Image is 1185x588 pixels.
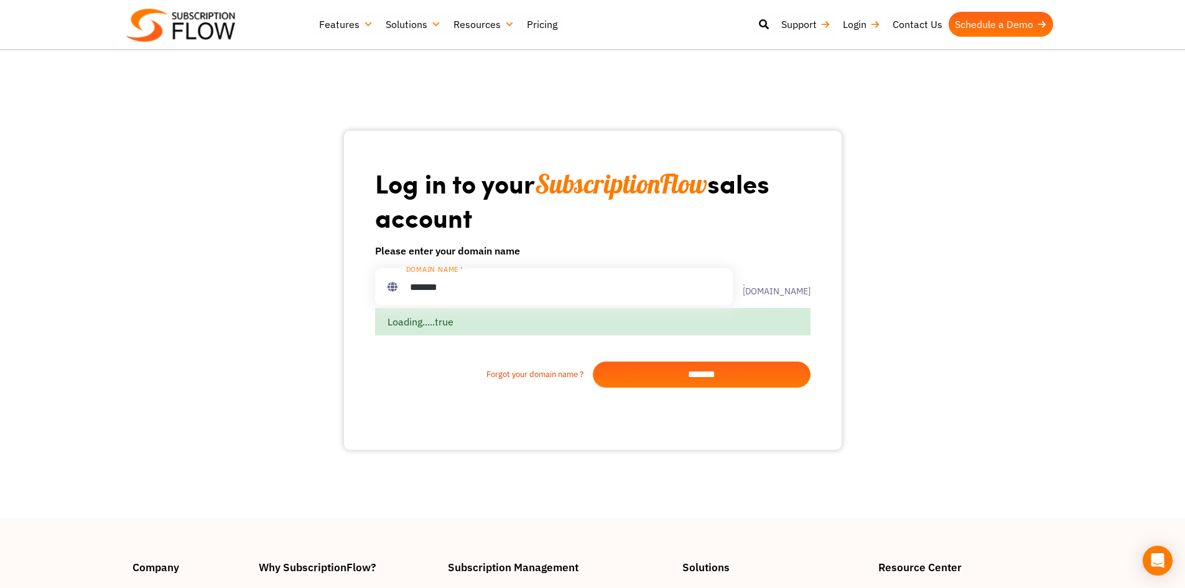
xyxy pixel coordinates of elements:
a: Schedule a Demo [949,12,1053,37]
a: Resources [447,12,521,37]
h4: Why SubscriptionFlow? [259,562,435,572]
a: Solutions [379,12,447,37]
div: Loading.....true [375,308,811,335]
h6: Please enter your domain name [375,243,811,258]
h4: Resource Center [878,562,1053,572]
div: Open Intercom Messenger [1143,546,1173,576]
img: Subscriptionflow [126,9,235,42]
h4: Company [132,562,247,572]
label: .[DOMAIN_NAME] [733,278,811,296]
a: Login [837,12,886,37]
h4: Solutions [682,562,866,572]
h4: Subscription Management [448,562,671,572]
a: Forgot your domain name ? [375,368,593,381]
a: Contact Us [886,12,949,37]
a: Support [775,12,837,37]
h1: Log in to your sales account [375,167,811,233]
a: Features [313,12,379,37]
a: Pricing [521,12,564,37]
span: SubscriptionFlow [535,167,707,200]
